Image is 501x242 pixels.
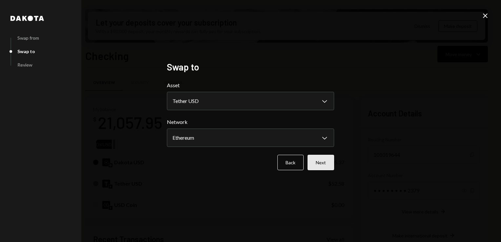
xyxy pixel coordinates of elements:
[167,81,334,89] label: Asset
[17,35,39,41] div: Swap from
[17,49,35,54] div: Swap to
[17,62,32,68] div: Review
[308,155,334,170] button: Next
[167,118,334,126] label: Network
[167,61,334,73] h2: Swap to
[167,92,334,110] button: Asset
[167,129,334,147] button: Network
[277,155,304,170] button: Back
